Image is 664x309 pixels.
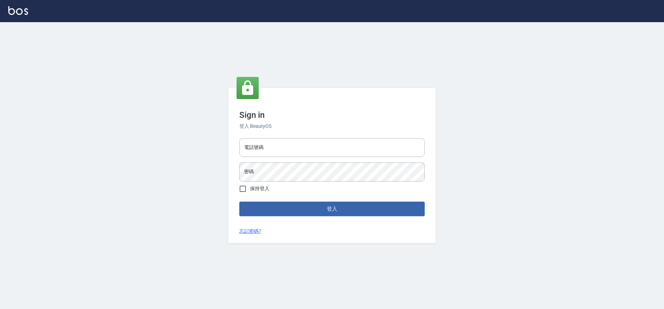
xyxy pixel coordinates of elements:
[239,202,425,216] button: 登入
[8,6,28,15] img: Logo
[239,228,261,235] a: 忘記密碼?
[250,185,269,192] span: 保持登入
[239,123,425,130] h6: 登入 BeautyOS
[239,110,425,120] h3: Sign in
